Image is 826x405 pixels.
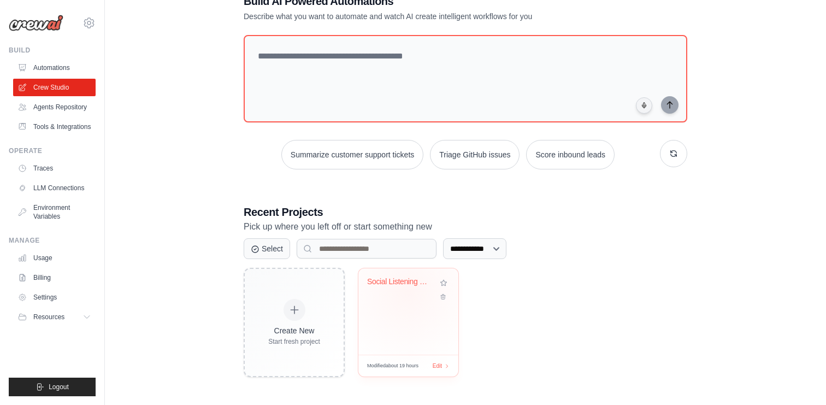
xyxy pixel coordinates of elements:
[438,277,450,289] button: Add to favorites
[367,362,418,370] span: Modified about 19 hours
[636,97,652,114] button: Click to speak your automation idea
[438,291,450,302] button: Delete project
[281,140,423,169] button: Summarize customer support tickets
[13,160,96,177] a: Traces
[660,140,687,167] button: Get new suggestions
[13,98,96,116] a: Agents Repository
[13,59,96,77] a: Automations
[13,179,96,197] a: LLM Connections
[433,362,442,370] span: Edit
[9,378,96,396] button: Logout
[13,79,96,96] a: Crew Studio
[9,146,96,155] div: Operate
[13,308,96,326] button: Resources
[9,46,96,55] div: Build
[430,140,520,169] button: Triage GitHub issues
[244,204,687,220] h3: Recent Projects
[49,383,69,391] span: Logout
[13,199,96,225] a: Environment Variables
[9,15,63,31] img: Logo
[33,313,64,321] span: Resources
[526,140,615,169] button: Score inbound leads
[13,289,96,306] a: Settings
[244,238,290,259] button: Select
[13,118,96,136] a: Tools & Integrations
[244,11,611,22] p: Describe what you want to automate and watch AI create intelligent workflows for you
[9,236,96,245] div: Manage
[13,249,96,267] a: Usage
[268,337,320,346] div: Start fresh project
[244,220,687,234] p: Pick up where you left off or start something new
[268,325,320,336] div: Create New
[367,277,433,287] div: Social Listening & Sentiment Analysis
[13,269,96,286] a: Billing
